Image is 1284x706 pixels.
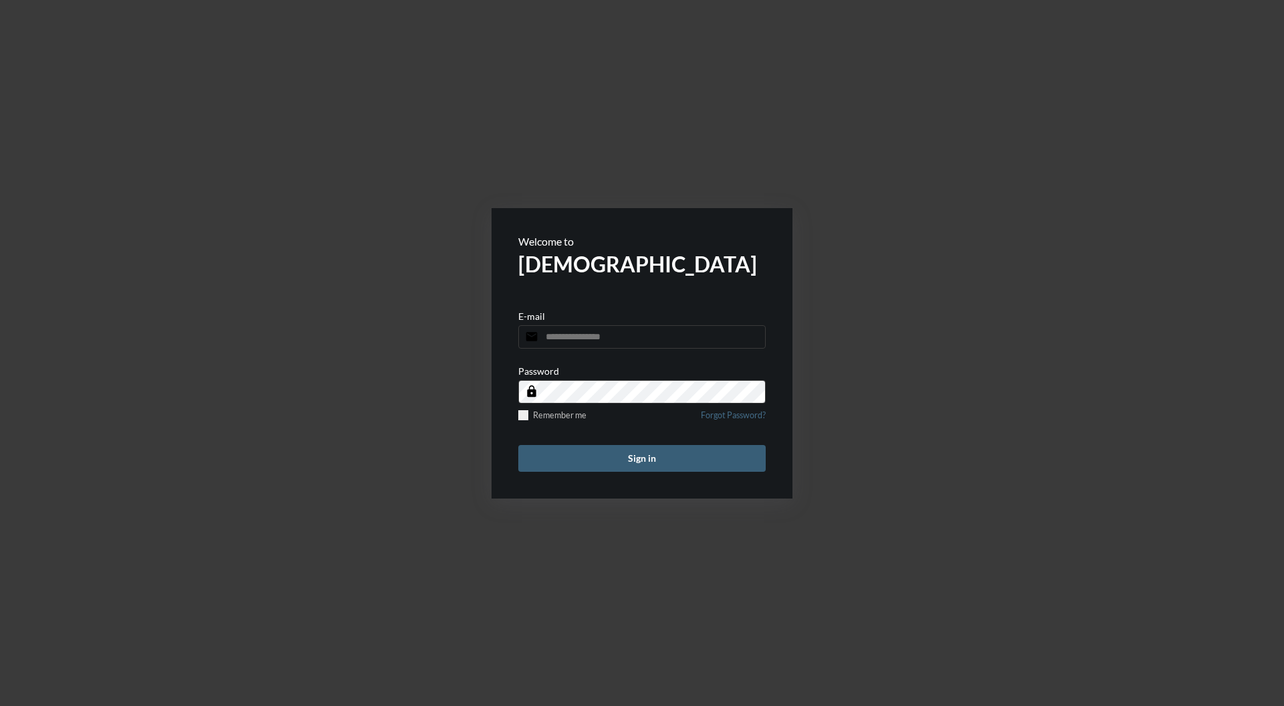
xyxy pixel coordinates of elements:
p: E-mail [518,311,545,322]
p: Welcome to [518,235,766,248]
h2: [DEMOGRAPHIC_DATA] [518,251,766,277]
a: Forgot Password? [701,410,766,428]
button: Sign in [518,445,766,472]
label: Remember me [518,410,586,420]
p: Password [518,365,559,377]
